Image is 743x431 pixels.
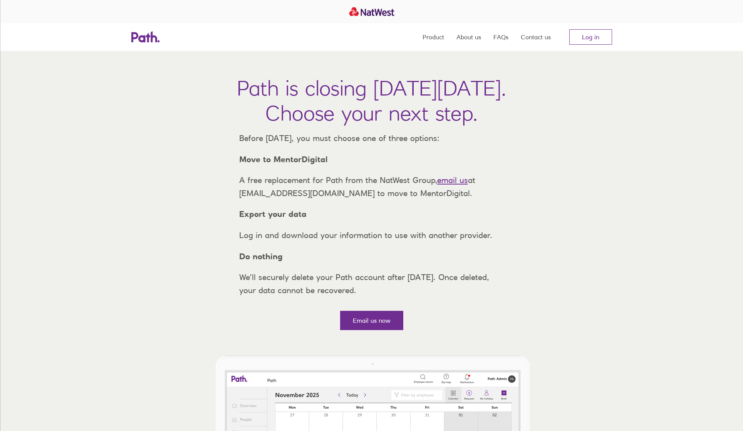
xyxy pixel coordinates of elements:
p: Before [DATE], you must choose one of three options: [233,132,510,145]
a: FAQs [493,23,508,51]
a: email us [437,175,468,185]
a: Contact us [521,23,551,51]
a: About us [456,23,481,51]
p: We’ll securely delete your Path account after [DATE]. Once deleted, your data cannot be recovered. [233,271,510,297]
a: Log in [569,29,612,45]
strong: Move to MentorDigital [239,154,328,164]
h1: Path is closing [DATE][DATE]. Choose your next step. [237,75,506,126]
strong: Do nothing [239,252,283,261]
a: Email us now [340,311,403,330]
strong: Export your data [239,209,307,219]
a: Product [423,23,444,51]
p: Log in and download your information to use with another provider. [233,229,510,242]
p: A free replacement for Path from the NatWest Group, at [EMAIL_ADDRESS][DOMAIN_NAME] to move to Me... [233,174,510,200]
